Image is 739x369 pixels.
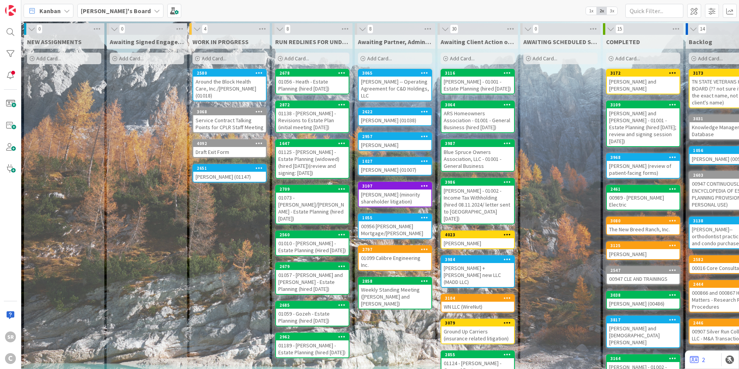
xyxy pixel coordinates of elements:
div: 2622 [359,108,431,115]
a: 2858Weekly Standing Meeting ([PERSON_NAME] and [PERSON_NAME]) [358,277,432,309]
div: 4023[PERSON_NAME] [441,231,514,248]
div: 2957 [359,133,431,140]
div: 3109 [610,102,679,108]
a: 3080The New Breed Ranch, Inc. [606,217,680,235]
div: 2709 [276,186,349,193]
div: 2797 [359,246,431,253]
div: Around the Block Health Care, Inc./[PERSON_NAME] (01018) [193,77,266,101]
div: 2560 [276,231,349,238]
a: 3079Ground Up Carriers (insurance related litigation) [441,319,515,344]
div: 3987Blue Spruce Owners Association, LLC - 01001 - General Business [441,140,514,171]
div: 3817[PERSON_NAME] and [DEMOGRAPHIC_DATA][PERSON_NAME] [607,316,679,347]
div: 2872 [276,101,349,108]
div: 2622[PERSON_NAME] (01038) [359,108,431,125]
span: Backlog [689,38,712,46]
span: Kanban [39,6,61,15]
a: 3104WN LLC (WireNut) [441,294,515,313]
div: 3987 [445,141,514,146]
div: 2678 [279,70,349,76]
div: 1027 [359,158,431,165]
div: 3987 [441,140,514,147]
span: Add Card... [698,55,723,62]
div: 3164 [610,356,679,361]
div: 2678 [276,70,349,77]
div: 3116[PERSON_NAME] - 01001 - Estate Planning (hired [DATE]) [441,70,514,94]
div: 2709 [279,186,349,192]
div: 3109[PERSON_NAME] and [PERSON_NAME] - 01001 - Estate Planning (hired [DATE]; review and signing s... [607,101,679,146]
div: 2580Around the Block Health Care, Inc./[PERSON_NAME] (01018) [193,70,266,101]
div: C [5,353,16,364]
div: 2461 [607,186,679,193]
span: Add Card... [119,55,144,62]
span: 4 [202,24,208,34]
div: 2957[PERSON_NAME] [359,133,431,150]
div: 2962 [279,334,349,340]
div: 3107 [359,183,431,190]
div: 01057 - [PERSON_NAME] and [PERSON_NAME] - Estate Planning (hired [DATE]) [276,270,349,294]
a: 3968[PERSON_NAME] (review of patient-facing forms) [606,153,680,179]
div: SR [5,331,16,342]
span: Awaiting Partner, Admin, Off Mgr Feedback [358,38,432,46]
div: 3125[PERSON_NAME] [607,242,679,259]
a: 3986[PERSON_NAME] - 01002 - Income Tax Withholding (hired 08.11.2024/ letter sent to [GEOGRAPHIC_... [441,178,515,224]
div: 2957 [362,134,431,139]
input: Quick Filter... [625,4,683,18]
span: COMPLETED [606,38,640,46]
div: 2651 [193,165,266,172]
div: 01099 Calibre Engineering Inc. [359,253,431,270]
div: 4023 [441,231,514,238]
div: [PERSON_NAME] [359,140,431,150]
div: 2622 [362,109,431,114]
div: 3164 [607,355,679,362]
div: 2651[PERSON_NAME] (01147) [193,165,266,182]
div: [PERSON_NAME] -- Operating Agreement for C&D Holdings, LLC [359,77,431,101]
div: 164701125 - [PERSON_NAME] - Estate Planning (widowed) (hired [DATE])(review and signing: [DATE]) [276,140,349,178]
div: 279701099 Calibre Engineering Inc. [359,246,431,270]
div: 246100989 - [PERSON_NAME] Electric [607,186,679,210]
div: 3065[PERSON_NAME] -- Operating Agreement for C&D Holdings, LLC [359,70,431,101]
div: 3064 [445,102,514,108]
span: WORK IN PROGRESS [192,38,249,46]
div: 4092Draft Exit Form [193,140,266,157]
span: 3x [607,7,617,15]
div: 4092 [197,141,266,146]
a: 267801056 - Heath - Estate Planning (hired [DATE]) [275,69,349,94]
span: Add Card... [202,55,226,62]
div: 3984 [441,256,514,263]
span: 0 [36,24,43,34]
div: 01125 - [PERSON_NAME] - Estate Planning (widowed) (hired [DATE])(review and signing: [DATE]) [276,147,349,178]
div: Draft Exit Form [193,147,266,157]
div: 01138 - [PERSON_NAME] - Revisions to Estate Plan (initial meeting [DATE]) [276,108,349,132]
a: 2622[PERSON_NAME] (01038) [358,108,432,126]
a: 3125[PERSON_NAME] [606,241,680,260]
div: 3968 [610,155,679,160]
a: 3172[PERSON_NAME] and [PERSON_NAME] [606,69,680,94]
div: 01073 - [PERSON_NAME]/[PERSON_NAME] - Estate Planning (hired [DATE]) [276,193,349,224]
span: 0 [119,24,125,34]
div: 3079 [445,320,514,326]
div: [PERSON_NAME] (00486) [607,299,679,309]
a: 3817[PERSON_NAME] and [DEMOGRAPHIC_DATA][PERSON_NAME] [606,316,680,348]
div: [PERSON_NAME] (01007) [359,165,431,175]
span: 15 [615,24,624,34]
span: 0 [533,24,539,34]
div: [PERSON_NAME] and [PERSON_NAME] [607,77,679,94]
div: 3986[PERSON_NAME] - 01002 - Income Tax Withholding (hired 08.11.2024/ letter sent to [GEOGRAPHIC_... [441,179,514,224]
a: 256001010 - [PERSON_NAME] - Estate Planning (Hired [DATE]) [275,231,349,256]
a: 267901057 - [PERSON_NAME] and [PERSON_NAME] - Estate Planning (hired [DATE]) [275,262,349,295]
div: 2547 [607,267,679,274]
div: 01010 - [PERSON_NAME] - Estate Planning (Hired [DATE]) [276,238,349,255]
div: 3065 [359,70,431,77]
div: 2547 [610,268,679,273]
div: 268501059 - Gozeh - Estate Planning (hired [DATE]) [276,302,349,326]
a: 270901073 - [PERSON_NAME]/[PERSON_NAME] - Estate Planning (hired [DATE]) [275,185,349,224]
div: ARS Homeowners Association - 01001 - General Business (hired [DATE]) [441,108,514,132]
div: 2679 [276,263,349,270]
a: 296201189 - [PERSON_NAME] - Estate Planning (hired [DATE]) [275,333,349,358]
span: Add Card... [36,55,61,62]
div: 3116 [445,70,514,76]
div: [PERSON_NAME] - 01001 - Estate Planning (hired [DATE]) [441,77,514,94]
img: Visit kanbanzone.com [5,5,16,16]
div: Weekly Standing Meeting ([PERSON_NAME] and [PERSON_NAME]) [359,285,431,309]
div: 3817 [610,317,679,323]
